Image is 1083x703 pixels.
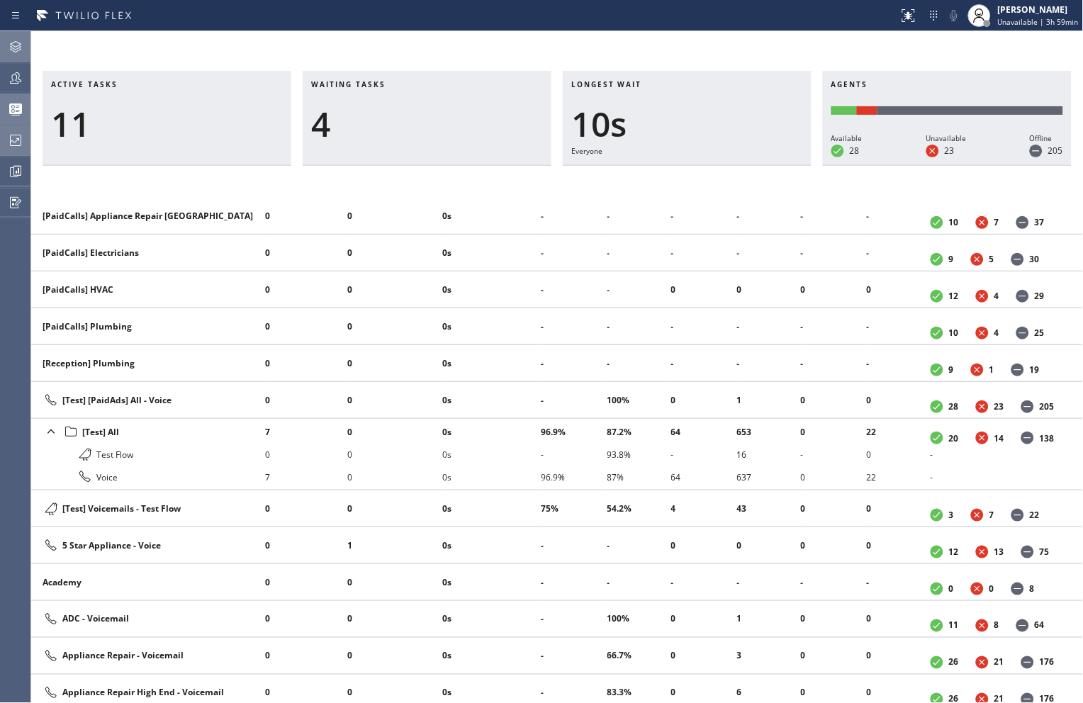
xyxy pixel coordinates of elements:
[737,279,801,301] li: 0
[1035,327,1045,339] dd: 25
[867,443,931,466] li: 0
[43,392,254,409] div: [Test] [PaidAds] All - Voice
[51,103,283,145] div: 11
[931,253,943,266] dt: Available
[541,443,607,466] li: -
[607,205,671,227] li: -
[347,352,442,375] li: 0
[1021,546,1034,558] dt: Offline
[1048,145,1063,157] dd: 205
[607,242,671,264] li: -
[347,608,442,631] li: 0
[347,497,442,520] li: 0
[671,497,737,520] li: 4
[607,443,671,466] li: 93.8%
[737,534,801,557] li: 0
[671,242,737,264] li: -
[671,534,737,557] li: 0
[43,500,254,517] div: [Test] Voicemails - Test Flow
[867,497,931,520] li: 0
[801,443,867,466] li: -
[607,571,671,594] li: -
[976,656,989,669] dt: Unavailable
[998,17,1079,27] span: Unavailable | 3h 59min
[949,432,959,444] dd: 20
[442,443,541,466] li: 0s
[1030,364,1040,376] dd: 19
[945,145,955,157] dd: 23
[801,389,867,412] li: 0
[671,443,737,466] li: -
[801,497,867,520] li: 0
[607,608,671,631] li: 100%
[541,466,607,488] li: 96.9%
[541,315,607,338] li: -
[831,79,868,89] span: Agents
[1016,619,1029,632] dt: Offline
[931,364,943,376] dt: Available
[737,608,801,631] li: 1
[442,608,541,631] li: 0s
[989,364,994,376] dd: 1
[1021,432,1034,444] dt: Offline
[931,656,943,669] dt: Available
[541,352,607,375] li: -
[931,443,1066,466] li: -
[1030,583,1035,595] dd: 8
[867,205,931,227] li: -
[442,466,541,488] li: 0s
[857,106,877,115] div: Unavailable: 23
[801,352,867,375] li: -
[867,466,931,488] li: 22
[931,509,943,522] dt: Available
[442,420,541,443] li: 0s
[311,79,386,89] span: Waiting tasks
[347,534,442,557] li: 1
[989,253,994,265] dd: 5
[265,443,347,466] li: 0
[671,315,737,338] li: -
[801,315,867,338] li: -
[737,205,801,227] li: -
[801,608,867,631] li: 0
[671,608,737,631] li: 0
[541,645,607,668] li: -
[737,571,801,594] li: -
[265,571,347,594] li: 0
[347,466,442,488] li: 0
[801,534,867,557] li: 0
[801,571,867,594] li: -
[347,315,442,338] li: 0
[265,352,347,375] li: 0
[43,685,254,702] div: Appliance Repair High End - Voicemail
[976,619,989,632] dt: Unavailable
[1030,145,1043,157] dt: Offline
[737,420,801,443] li: 653
[347,205,442,227] li: 0
[831,132,863,145] div: Available
[867,352,931,375] li: -
[737,497,801,520] li: 43
[931,583,943,595] dt: Available
[971,364,984,376] dt: Unavailable
[801,645,867,668] li: 0
[949,290,959,302] dd: 12
[1040,400,1055,412] dd: 205
[994,656,1004,668] dd: 21
[265,466,347,488] li: 7
[949,364,954,376] dd: 9
[994,327,999,339] dd: 4
[737,645,801,668] li: 3
[801,242,867,264] li: -
[976,546,989,558] dt: Unavailable
[347,443,442,466] li: 0
[43,422,254,442] div: [Test] All
[949,546,959,558] dd: 12
[671,420,737,443] li: 64
[1035,216,1045,228] dd: 37
[949,400,959,412] dd: 28
[976,327,989,339] dt: Unavailable
[949,509,954,521] dd: 3
[43,357,254,369] div: [Reception] Plumbing
[265,242,347,264] li: 0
